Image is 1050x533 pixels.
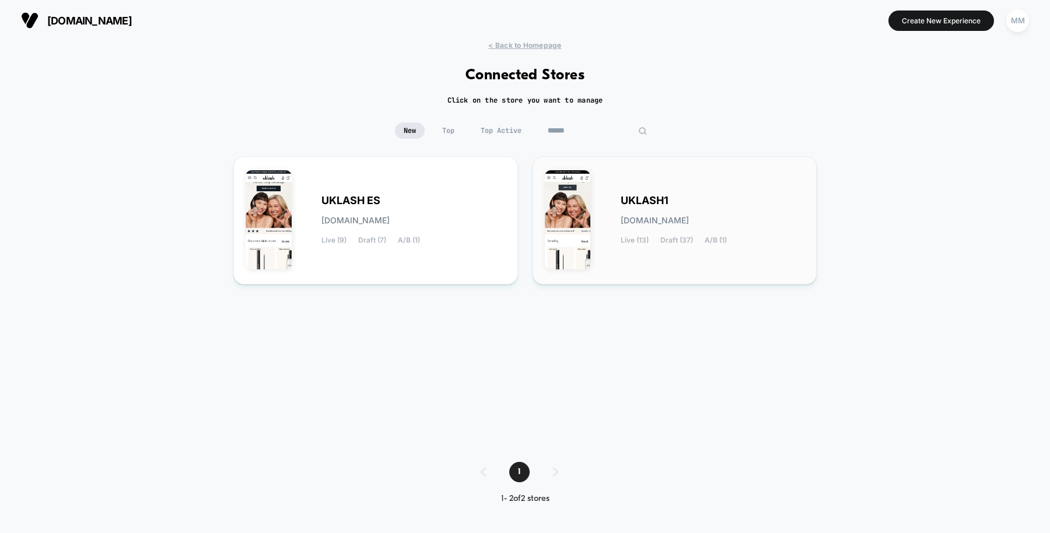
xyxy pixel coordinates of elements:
[1006,9,1029,32] div: MM
[705,236,727,244] span: A/B (1)
[660,236,693,244] span: Draft (37)
[466,67,585,84] h1: Connected Stores
[621,197,668,205] span: UKLASH1
[17,11,135,30] button: [DOMAIN_NAME]
[321,197,380,205] span: UKLASH ES
[395,122,425,139] span: New
[545,170,591,269] img: UKLASH1
[1003,9,1032,33] button: MM
[472,122,530,139] span: Top Active
[321,236,346,244] span: Live (9)
[621,236,649,244] span: Live (13)
[469,494,582,504] div: 1 - 2 of 2 stores
[398,236,420,244] span: A/B (1)
[638,127,647,135] img: edit
[358,236,386,244] span: Draft (7)
[433,122,463,139] span: Top
[21,12,38,29] img: Visually logo
[509,462,530,482] span: 1
[447,96,603,105] h2: Click on the store you want to manage
[246,170,292,269] img: UKLASH_ES
[47,15,132,27] span: [DOMAIN_NAME]
[488,41,561,50] span: < Back to Homepage
[888,10,994,31] button: Create New Experience
[321,216,390,225] span: [DOMAIN_NAME]
[621,216,689,225] span: [DOMAIN_NAME]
